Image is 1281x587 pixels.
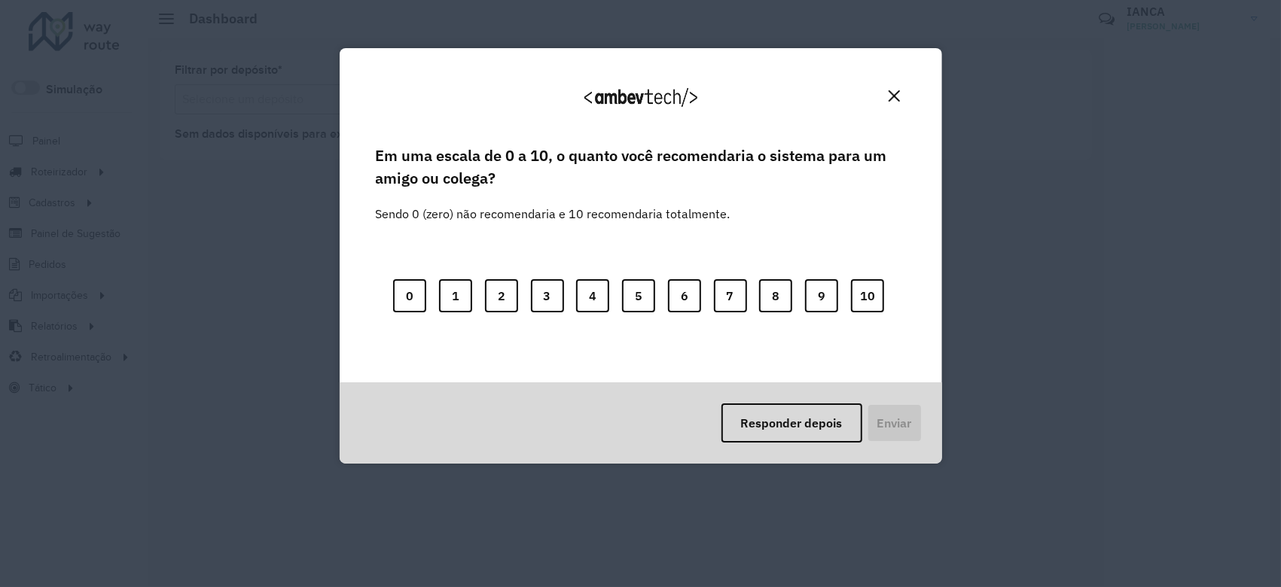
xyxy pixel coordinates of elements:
[883,84,906,108] button: Close
[576,279,609,312] button: 4
[851,279,884,312] button: 10
[889,90,900,102] img: Close
[759,279,792,312] button: 8
[439,279,472,312] button: 1
[584,88,697,107] img: Logo Ambevtech
[376,187,730,223] label: Sendo 0 (zero) não recomendaria e 10 recomendaria totalmente.
[721,403,862,443] button: Responder depois
[376,144,906,190] label: Em uma escala de 0 a 10, o quanto você recomendaria o sistema para um amigo ou colega?
[393,279,426,312] button: 0
[805,279,838,312] button: 9
[668,279,701,312] button: 6
[485,279,518,312] button: 2
[714,279,747,312] button: 7
[622,279,655,312] button: 5
[531,279,564,312] button: 3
